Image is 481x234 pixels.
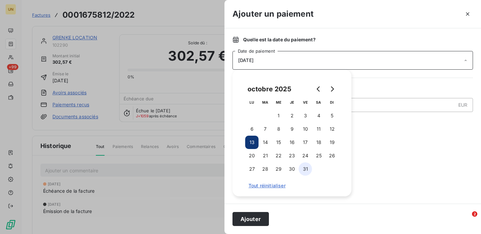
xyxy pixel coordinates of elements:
[325,149,339,162] button: 26
[259,162,272,176] button: 28
[299,162,312,176] button: 31
[272,96,285,109] th: mercredi
[285,136,299,149] button: 16
[299,96,312,109] th: vendredi
[259,149,272,162] button: 21
[312,96,325,109] th: samedi
[285,149,299,162] button: 23
[325,122,339,136] button: 12
[285,96,299,109] th: jeudi
[312,109,325,122] button: 4
[259,122,272,136] button: 7
[272,149,285,162] button: 22
[325,136,339,149] button: 19
[299,122,312,136] button: 10
[243,36,316,43] span: Quelle est la date du paiement ?
[232,212,269,226] button: Ajouter
[245,96,259,109] th: lundi
[249,183,335,188] span: Tout réinitialiser
[272,162,285,176] button: 29
[232,8,314,20] h3: Ajouter un paiement
[299,109,312,122] button: 3
[299,136,312,149] button: 17
[259,136,272,149] button: 14
[312,136,325,149] button: 18
[245,84,294,94] div: octobre 2025
[245,162,259,176] button: 27
[325,109,339,122] button: 5
[238,58,254,63] span: [DATE]
[245,122,259,136] button: 6
[285,162,299,176] button: 30
[325,82,339,96] button: Go to next month
[458,211,474,227] iframe: Intercom live chat
[312,122,325,136] button: 11
[312,82,325,96] button: Go to previous month
[285,122,299,136] button: 9
[272,122,285,136] button: 8
[272,136,285,149] button: 15
[299,149,312,162] button: 24
[285,109,299,122] button: 2
[245,149,259,162] button: 20
[232,117,473,124] span: Nouveau solde dû :
[259,96,272,109] th: mardi
[325,96,339,109] th: dimanche
[472,211,477,217] span: 2
[272,109,285,122] button: 1
[312,149,325,162] button: 25
[245,136,259,149] button: 13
